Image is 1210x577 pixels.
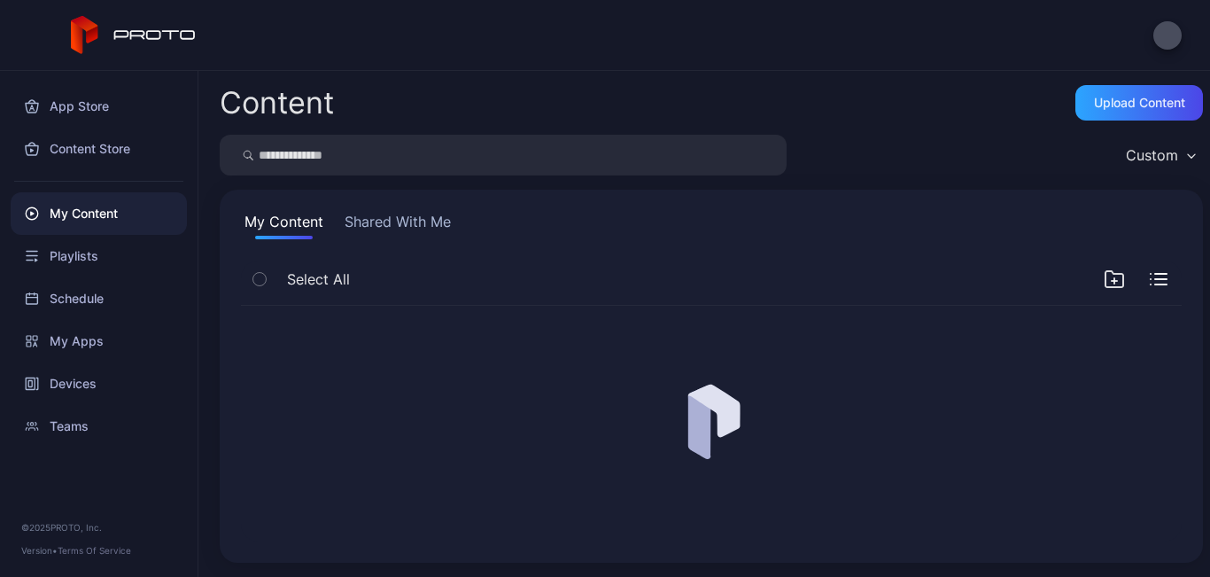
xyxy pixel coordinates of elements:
[11,128,187,170] a: Content Store
[287,269,350,290] span: Select All
[21,545,58,556] span: Version •
[11,85,187,128] a: App Store
[220,88,334,118] div: Content
[1094,96,1185,110] div: Upload Content
[11,277,187,320] a: Schedule
[1126,146,1178,164] div: Custom
[11,405,187,448] a: Teams
[241,211,327,239] button: My Content
[1117,135,1203,175] button: Custom
[21,520,176,534] div: © 2025 PROTO, Inc.
[11,363,187,405] a: Devices
[11,235,187,277] a: Playlists
[341,211,454,239] button: Shared With Me
[58,545,131,556] a: Terms Of Service
[11,320,187,363] a: My Apps
[1075,85,1203,121] button: Upload Content
[11,192,187,235] a: My Content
